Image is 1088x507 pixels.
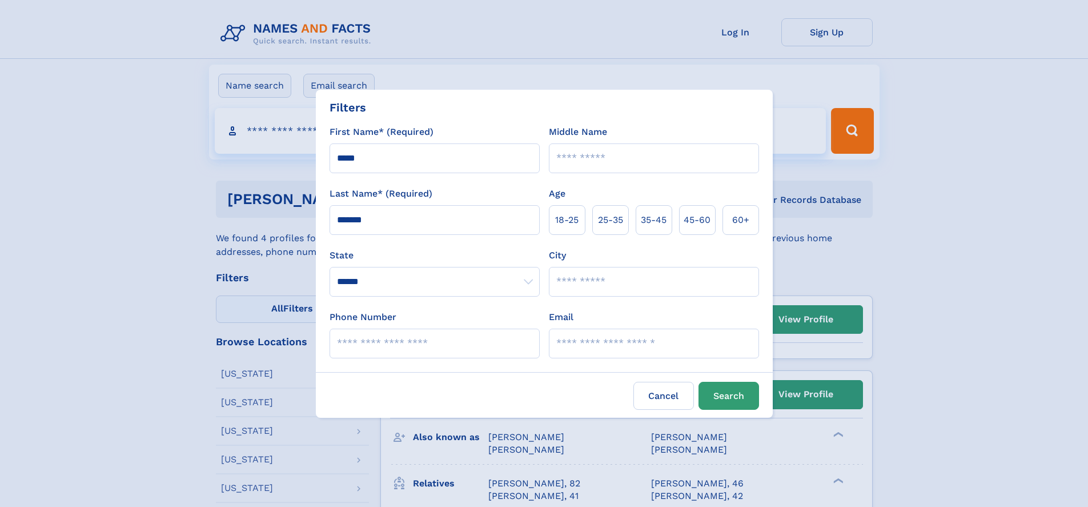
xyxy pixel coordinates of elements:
button: Search [698,382,759,410]
span: 18‑25 [555,213,579,227]
span: 60+ [732,213,749,227]
label: Phone Number [330,310,396,324]
span: 35‑45 [641,213,667,227]
label: Last Name* (Required) [330,187,432,201]
span: 25‑35 [598,213,623,227]
span: 45‑60 [684,213,710,227]
label: City [549,249,566,262]
label: Age [549,187,565,201]
label: Cancel [633,382,694,410]
label: State [330,249,540,262]
label: Email [549,310,573,324]
label: First Name* (Required) [330,125,433,139]
label: Middle Name [549,125,607,139]
div: Filters [330,99,366,116]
